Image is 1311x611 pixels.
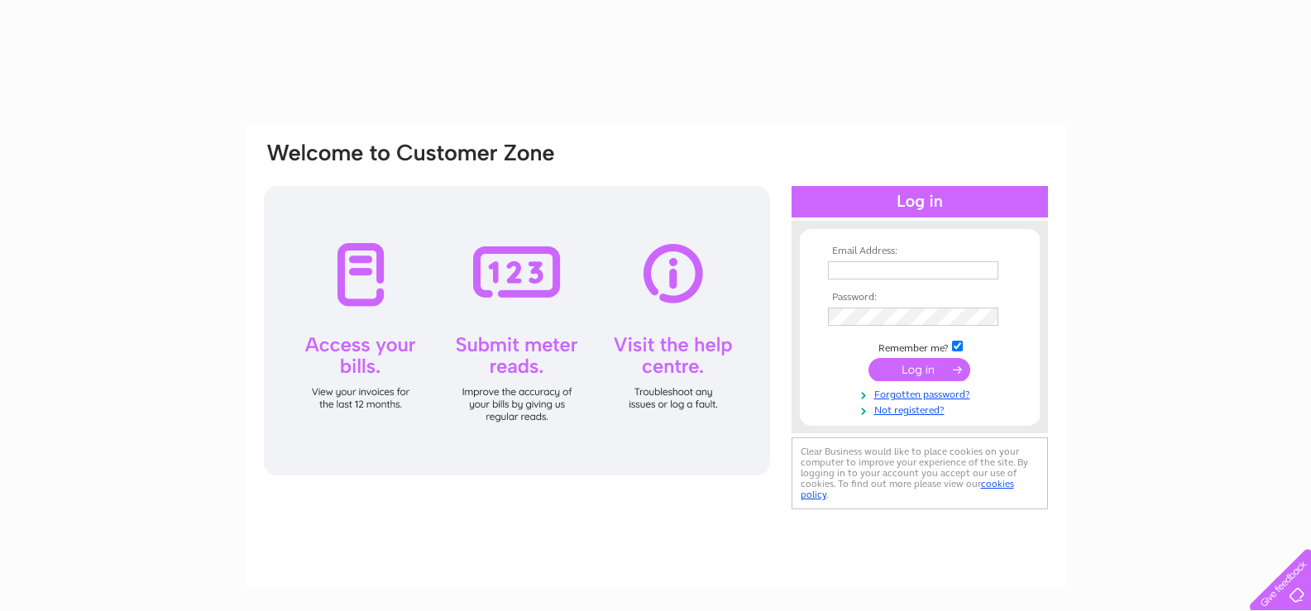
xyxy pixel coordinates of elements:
input: Submit [868,358,970,381]
th: Password: [824,292,1016,303]
th: Email Address: [824,246,1016,257]
a: Not registered? [828,401,1016,417]
td: Remember me? [824,338,1016,355]
div: Clear Business would like to place cookies on your computer to improve your experience of the sit... [792,437,1048,509]
a: cookies policy [801,478,1014,500]
a: Forgotten password? [828,385,1016,401]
